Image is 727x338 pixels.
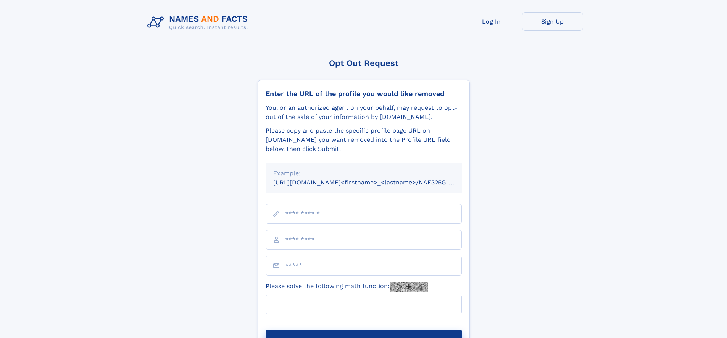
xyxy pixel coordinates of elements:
[266,126,462,154] div: Please copy and paste the specific profile page URL on [DOMAIN_NAME] you want removed into the Pr...
[273,169,454,178] div: Example:
[266,103,462,122] div: You, or an authorized agent on your behalf, may request to opt-out of the sale of your informatio...
[266,282,428,292] label: Please solve the following math function:
[273,179,476,186] small: [URL][DOMAIN_NAME]<firstname>_<lastname>/NAF325G-xxxxxxxx
[258,58,470,68] div: Opt Out Request
[522,12,583,31] a: Sign Up
[144,12,254,33] img: Logo Names and Facts
[266,90,462,98] div: Enter the URL of the profile you would like removed
[461,12,522,31] a: Log In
